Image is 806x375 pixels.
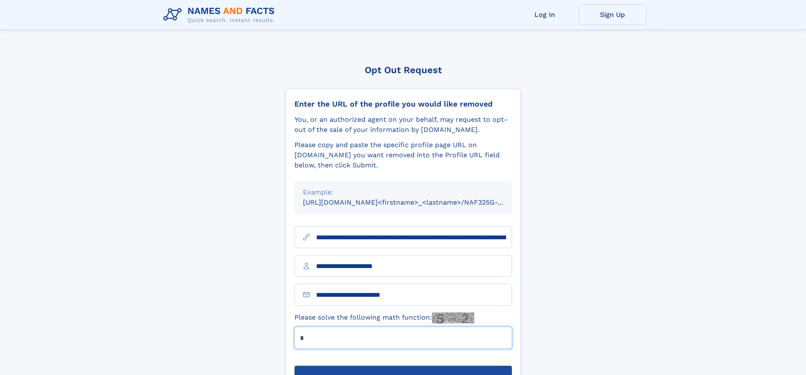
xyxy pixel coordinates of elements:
div: Example: [303,187,503,197]
div: Opt Out Request [286,65,521,75]
small: [URL][DOMAIN_NAME]<firstname>_<lastname>/NAF325G-xxxxxxxx [303,198,528,206]
div: You, or an authorized agent on your behalf, may request to opt-out of the sale of your informatio... [294,115,512,135]
img: Logo Names and Facts [160,3,282,26]
a: Log In [511,4,579,25]
div: Please copy and paste the specific profile page URL on [DOMAIN_NAME] you want removed into the Pr... [294,140,512,170]
label: Please solve the following math function: [294,312,474,323]
a: Sign Up [579,4,646,25]
div: Enter the URL of the profile you would like removed [294,99,512,109]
